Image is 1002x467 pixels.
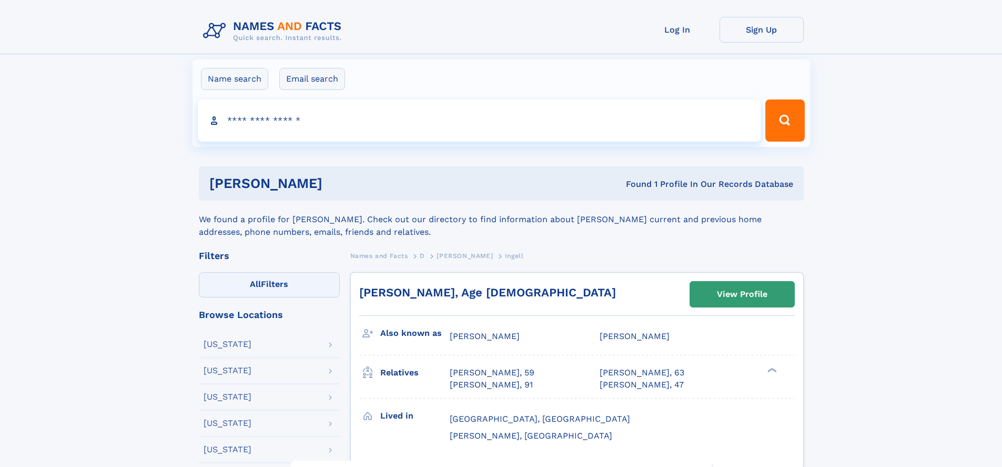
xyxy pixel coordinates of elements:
[250,279,261,289] span: All
[199,310,340,320] div: Browse Locations
[450,414,630,424] span: [GEOGRAPHIC_DATA], [GEOGRAPHIC_DATA]
[765,367,777,374] div: ❯
[505,252,524,260] span: Ingell
[204,340,251,349] div: [US_STATE]
[474,178,793,190] div: Found 1 Profile In Our Records Database
[279,68,345,90] label: Email search
[199,251,340,261] div: Filters
[437,249,493,262] a: [PERSON_NAME]
[437,252,493,260] span: [PERSON_NAME]
[380,364,450,382] h3: Relatives
[450,379,533,391] a: [PERSON_NAME], 91
[199,17,350,45] img: Logo Names and Facts
[600,379,684,391] a: [PERSON_NAME], 47
[380,324,450,342] h3: Also known as
[201,68,268,90] label: Name search
[204,419,251,428] div: [US_STATE]
[450,331,520,341] span: [PERSON_NAME]
[720,17,804,43] a: Sign Up
[635,17,720,43] a: Log In
[199,272,340,297] label: Filters
[209,177,474,190] h1: [PERSON_NAME]
[204,445,251,454] div: [US_STATE]
[450,367,534,379] a: [PERSON_NAME], 59
[450,431,612,441] span: [PERSON_NAME], [GEOGRAPHIC_DATA]
[204,393,251,401] div: [US_STATE]
[380,407,450,425] h3: Lived in
[420,249,425,262] a: D
[420,252,425,260] span: D
[204,366,251,375] div: [US_STATE]
[765,100,804,142] button: Search Button
[198,100,761,142] input: search input
[600,331,670,341] span: [PERSON_NAME]
[600,367,684,379] a: [PERSON_NAME], 63
[350,249,408,262] a: Names and Facts
[717,282,767,306] div: View Profile
[359,286,616,299] a: [PERSON_NAME], Age [DEMOGRAPHIC_DATA]
[690,282,794,307] a: View Profile
[199,201,804,239] div: We found a profile for [PERSON_NAME]. Check out our directory to find information about [PERSON_N...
